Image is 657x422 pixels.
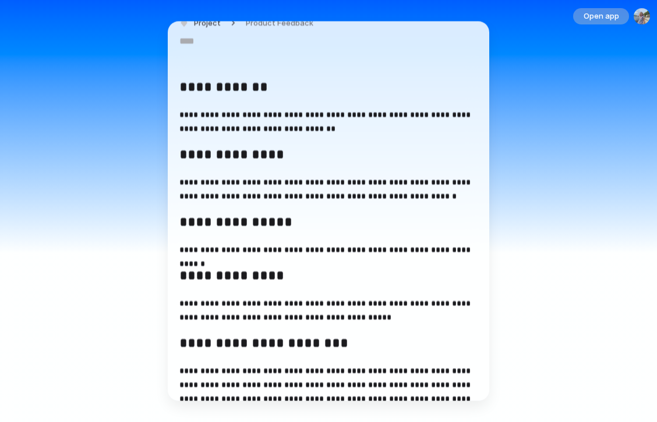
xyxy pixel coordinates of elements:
span: Project [194,17,221,29]
button: Project [176,15,224,31]
button: Product Feedback [239,15,320,31]
button: Open app [573,8,629,24]
span: Product Feedback [246,17,313,29]
span: Open app [584,10,619,22]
